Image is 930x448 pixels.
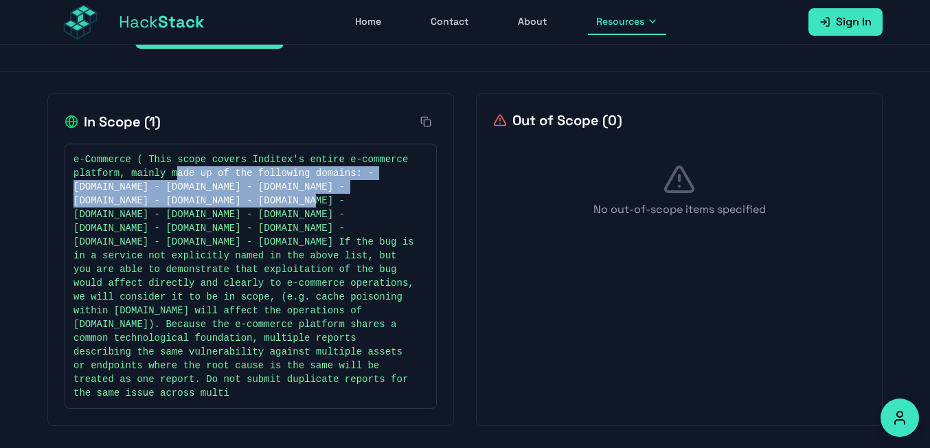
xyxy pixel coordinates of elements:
[415,111,437,133] button: Copy all in-scope items
[493,201,865,218] p: No out-of-scope items specified
[808,8,883,36] a: Sign In
[158,11,205,32] span: Stack
[347,9,389,35] a: Home
[596,14,644,28] span: Resources
[510,9,555,35] a: About
[65,112,161,131] h2: In Scope ( 1 )
[73,153,414,400] span: e-Commerce ( This scope covers Inditex's entire e-commerce platform, mainly made up of the follow...
[119,11,205,33] span: Hack
[422,9,477,35] a: Contact
[493,111,622,130] h2: Out of Scope ( 0 )
[836,14,872,30] span: Sign In
[588,9,666,35] button: Resources
[881,399,919,437] button: Accessibility Options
